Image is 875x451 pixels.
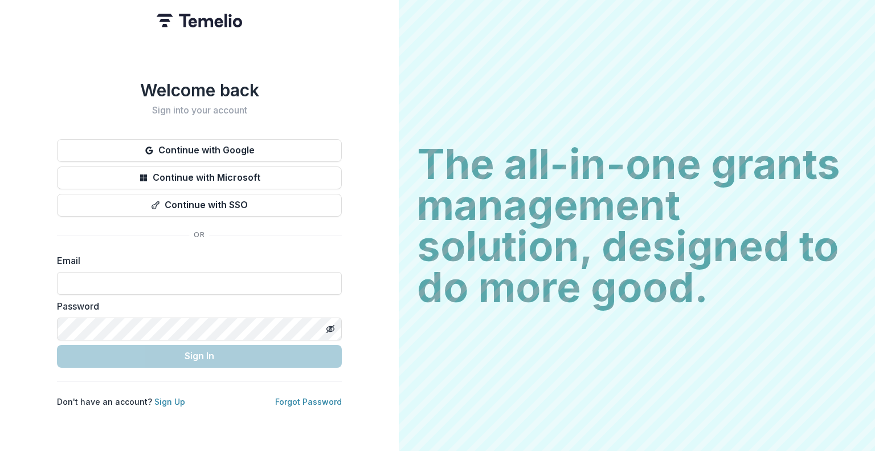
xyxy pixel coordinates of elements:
label: Password [57,299,335,313]
p: Don't have an account? [57,396,185,408]
h2: Sign into your account [57,105,342,116]
a: Sign Up [154,397,185,407]
button: Sign In [57,345,342,368]
h1: Welcome back [57,80,342,100]
button: Continue with Microsoft [57,166,342,189]
button: Toggle password visibility [321,320,340,338]
a: Forgot Password [275,397,342,407]
img: Temelio [157,14,242,27]
button: Continue with SSO [57,194,342,217]
button: Continue with Google [57,139,342,162]
label: Email [57,254,335,267]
